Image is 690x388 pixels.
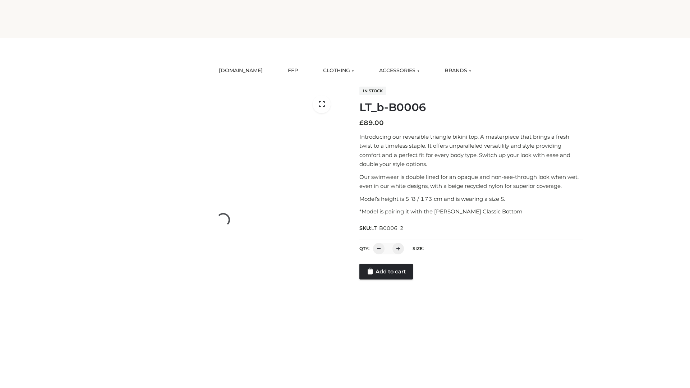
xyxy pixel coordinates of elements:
a: Add to cart [359,264,413,280]
a: ACCESSORIES [374,63,425,79]
span: LT_B0006_2 [371,225,404,231]
label: Size: [413,246,424,251]
bdi: 89.00 [359,119,384,127]
a: [DOMAIN_NAME] [213,63,268,79]
p: Introducing our reversible triangle bikini top. A masterpiece that brings a fresh twist to a time... [359,132,583,169]
a: BRANDS [439,63,477,79]
a: CLOTHING [318,63,359,79]
span: £ [359,119,364,127]
p: Our swimwear is double lined for an opaque and non-see-through look when wet, even in our white d... [359,172,583,191]
label: QTY: [359,246,369,251]
span: In stock [359,87,386,95]
a: FFP [282,63,303,79]
p: Model’s height is 5 ‘8 / 173 cm and is wearing a size S. [359,194,583,204]
h1: LT_b-B0006 [359,101,583,114]
span: SKU: [359,224,404,232]
p: *Model is pairing it with the [PERSON_NAME] Classic Bottom [359,207,583,216]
